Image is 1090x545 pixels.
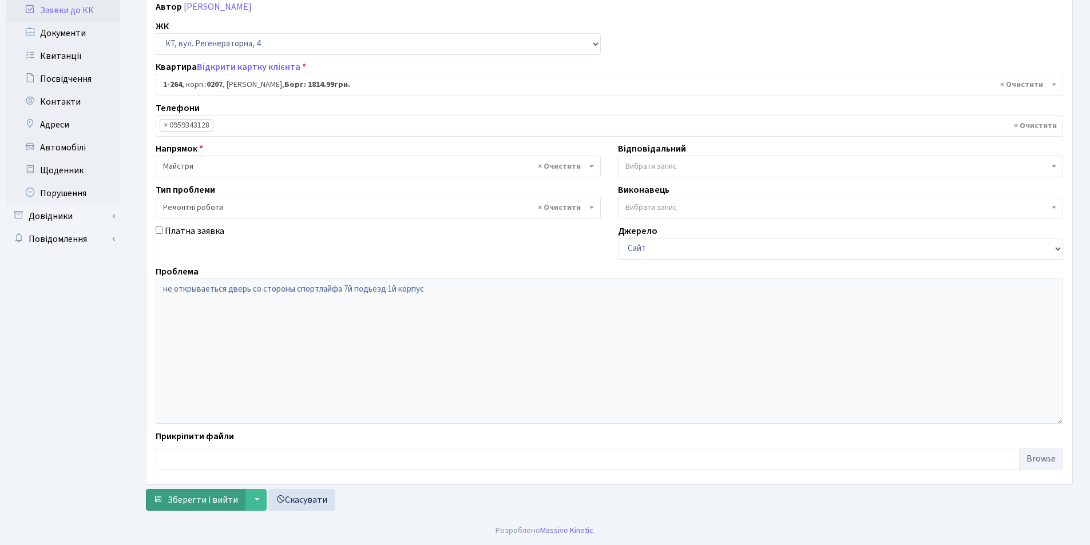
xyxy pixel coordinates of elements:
[625,161,677,172] span: Вибрати запис
[160,119,213,132] li: 0959343128
[156,197,601,218] span: Ремонтні роботи
[165,224,224,238] label: Платна заявка
[197,61,300,73] a: Відкрити картку клієнта
[164,120,168,131] span: ×
[168,494,238,506] span: Зберегти і вийти
[540,524,593,536] a: Massive Kinetic
[6,90,120,113] a: Контакти
[625,202,677,213] span: Вибрати запис
[6,136,120,159] a: Автомобілі
[156,101,200,115] label: Телефони
[207,79,223,90] b: 0207
[156,156,601,177] span: Майстри
[618,183,669,197] label: Виконавець
[184,1,252,13] a: [PERSON_NAME]
[6,113,120,136] a: Адреси
[6,45,120,67] a: Квитанції
[156,142,203,156] label: Напрямок
[156,74,1063,96] span: <b>1-264</b>, корп.: <b>0207</b>, Антонов Євген Геннадійович, <b>Борг: 1814.99грн.</b>
[1014,120,1057,132] span: Видалити всі елементи
[156,19,169,33] label: ЖК
[163,79,182,90] b: 1-264
[6,159,120,182] a: Щоденник
[6,67,120,90] a: Посвідчення
[268,489,335,511] a: Скасувати
[156,60,306,74] label: Квартира
[1000,79,1043,90] span: Видалити всі елементи
[156,265,199,279] label: Проблема
[284,79,350,90] b: Борг: 1814.99грн.
[618,224,657,238] label: Джерело
[163,202,586,213] span: Ремонтні роботи
[618,142,686,156] label: Відповідальний
[6,22,120,45] a: Документи
[146,489,245,511] button: Зберегти і вийти
[6,205,120,228] a: Довідники
[156,183,215,197] label: Тип проблеми
[538,161,581,172] span: Видалити всі елементи
[6,228,120,250] a: Повідомлення
[6,182,120,205] a: Порушення
[163,79,1049,90] span: <b>1-264</b>, корп.: <b>0207</b>, Антонов Євген Геннадійович, <b>Борг: 1814.99грн.</b>
[156,279,1063,424] textarea: не открываеться дверь со стороны спортлайфа 7й подьезд 1й корпус
[496,524,595,537] div: Розроблено .
[163,161,586,172] span: Майстри
[156,429,234,443] label: Прикріпити файли
[538,202,581,213] span: Видалити всі елементи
